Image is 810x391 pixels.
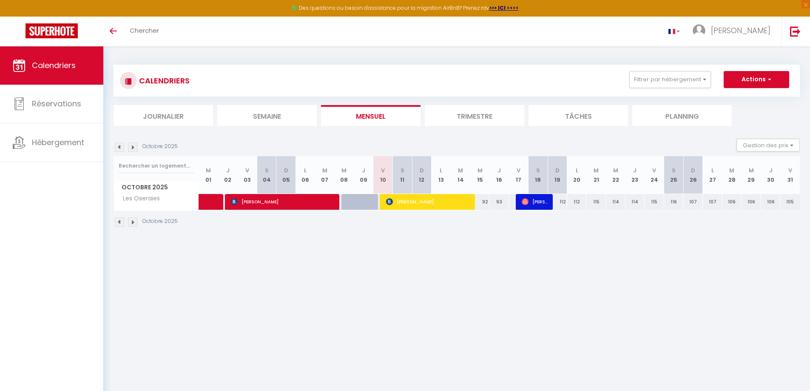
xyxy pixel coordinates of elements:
div: 106 [742,194,761,210]
li: Tâches [529,105,628,126]
abbr: M [477,166,483,174]
th: 11 [392,156,412,194]
abbr: J [226,166,230,174]
abbr: L [440,166,442,174]
th: 19 [548,156,567,194]
p: Octobre 2025 [142,143,178,151]
th: 24 [645,156,664,194]
div: 106 [722,194,742,210]
th: 05 [276,156,296,194]
abbr: D [284,166,288,174]
span: [PERSON_NAME] [386,194,471,210]
th: 12 [412,156,432,194]
th: 22 [606,156,625,194]
a: ... [PERSON_NAME] [686,17,781,46]
th: 10 [373,156,393,194]
th: 08 [335,156,354,194]
div: 114 [625,194,645,210]
img: logout [790,26,801,37]
img: ... [693,24,705,37]
th: 06 [296,156,315,194]
abbr: S [265,166,269,174]
th: 28 [722,156,742,194]
span: [PERSON_NAME] [711,25,770,36]
th: 21 [586,156,606,194]
button: Actions [724,71,789,88]
div: 115 [586,194,606,210]
th: 29 [742,156,761,194]
h3: CALENDRIERS [137,71,190,90]
abbr: J [769,166,773,174]
abbr: M [322,166,327,174]
abbr: L [576,166,578,174]
th: 23 [625,156,645,194]
div: 112 [548,194,567,210]
th: 20 [567,156,587,194]
th: 14 [451,156,470,194]
div: 92 [470,194,490,210]
abbr: M [613,166,618,174]
th: 27 [703,156,722,194]
abbr: V [517,166,520,174]
div: 116 [664,194,684,210]
span: Calendriers [32,60,76,71]
span: Hébergement [32,137,84,148]
th: 09 [354,156,373,194]
abbr: V [788,166,792,174]
abbr: V [652,166,656,174]
th: 16 [489,156,509,194]
abbr: S [536,166,540,174]
span: Chercher [130,26,159,35]
abbr: M [749,166,754,174]
abbr: V [245,166,249,174]
abbr: S [401,166,404,174]
abbr: M [594,166,599,174]
abbr: D [420,166,424,174]
div: 105 [780,194,800,210]
li: Mensuel [321,105,421,126]
th: 04 [257,156,276,194]
button: Gestion des prix [736,139,800,151]
th: 30 [761,156,781,194]
div: 114 [606,194,625,210]
div: 107 [683,194,703,210]
abbr: D [555,166,560,174]
th: 17 [509,156,529,194]
div: 93 [489,194,509,210]
abbr: L [711,166,714,174]
li: Semaine [217,105,317,126]
abbr: L [304,166,307,174]
th: 13 [432,156,451,194]
p: Octobre 2025 [142,217,178,225]
a: Chercher [123,17,165,46]
abbr: J [497,166,501,174]
th: 15 [470,156,490,194]
button: Filtrer par hébergement [629,71,711,88]
span: [PERSON_NAME] Le [522,194,548,210]
th: 18 [529,156,548,194]
th: 26 [683,156,703,194]
abbr: M [206,166,211,174]
a: >>> ICI <<<< [489,4,519,11]
th: 07 [315,156,335,194]
li: Journalier [114,105,213,126]
div: 112 [567,194,587,210]
th: 25 [664,156,684,194]
th: 02 [218,156,238,194]
abbr: M [729,166,734,174]
span: Les Oseraies [115,194,162,203]
abbr: M [341,166,347,174]
div: 106 [761,194,781,210]
li: Planning [632,105,732,126]
th: 31 [780,156,800,194]
abbr: J [633,166,637,174]
div: 107 [703,194,722,210]
span: Réservations [32,98,81,109]
abbr: J [362,166,365,174]
th: 03 [238,156,257,194]
input: Rechercher un logement... [119,158,194,174]
img: Super Booking [26,23,78,38]
span: Octobre 2025 [114,181,199,194]
abbr: M [458,166,463,174]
